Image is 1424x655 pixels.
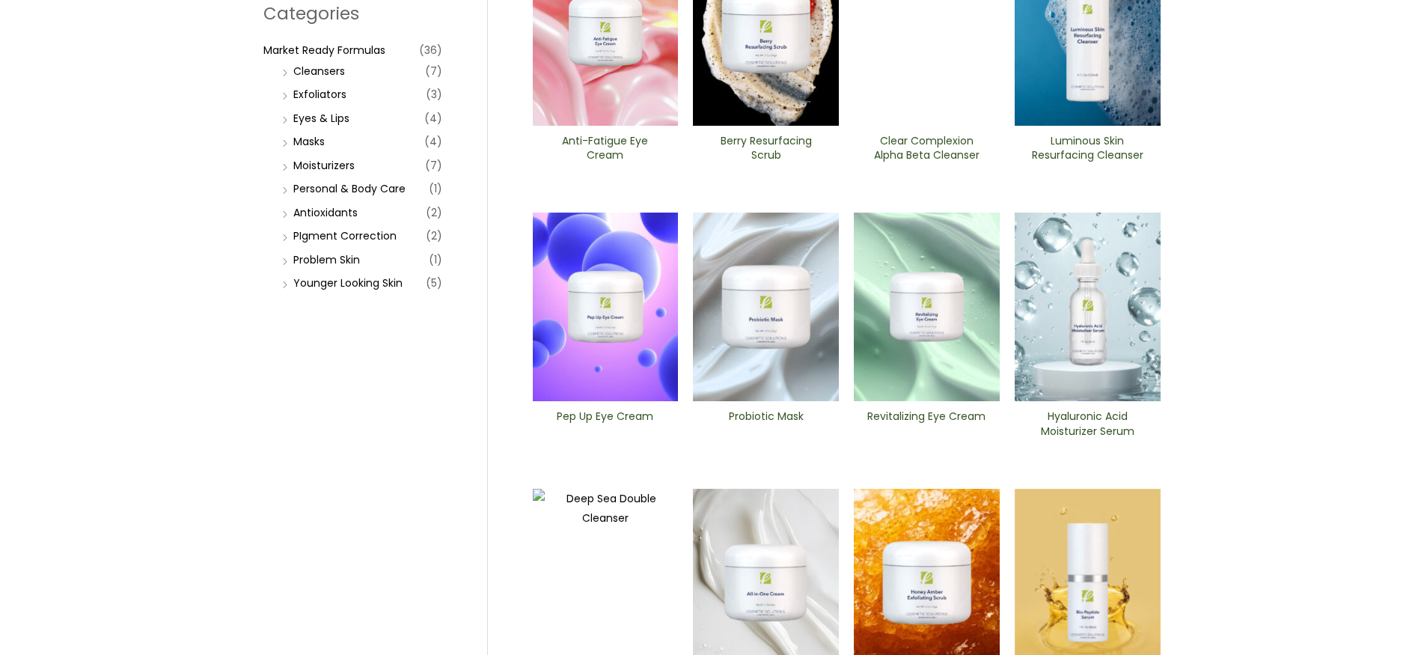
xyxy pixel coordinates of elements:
h2: Berry Resurfacing Scrub [706,134,826,162]
a: Moisturizers [293,158,355,173]
span: (3) [426,84,442,105]
a: Problem Skin [293,252,360,267]
h2: Hyaluronic Acid Moisturizer Serum [1027,409,1148,438]
img: Pep Up Eye Cream [533,213,679,401]
img: Probiotic Mask [693,213,839,401]
span: (36) [419,40,442,61]
h2: Anti-Fatigue Eye Cream [545,134,665,162]
h2: Luminous Skin Resurfacing ​Cleanser [1027,134,1148,162]
a: Masks [293,134,325,149]
a: Revitalizing ​Eye Cream [867,409,987,443]
a: Pep Up Eye Cream [545,409,665,443]
a: Luminous Skin Resurfacing ​Cleanser [1027,134,1148,168]
span: (1) [429,249,442,270]
span: (2) [426,225,442,246]
a: PIgment Correction [293,228,397,243]
a: Younger Looking Skin [293,275,403,290]
span: (5) [426,272,442,293]
a: Probiotic Mask [706,409,826,443]
a: Eyes & Lips [293,111,349,126]
a: Berry Resurfacing Scrub [706,134,826,168]
span: (1) [429,178,442,199]
a: Anti-Fatigue Eye Cream [545,134,665,168]
a: Clear Complexion Alpha Beta ​Cleanser [867,134,987,168]
span: (7) [425,61,442,82]
span: (7) [425,155,442,176]
a: Market Ready Formulas [263,43,385,58]
h2: Revitalizing ​Eye Cream [867,409,987,438]
span: (4) [424,131,442,152]
img: Revitalizing ​Eye Cream [854,213,1000,401]
h2: Pep Up Eye Cream [545,409,665,438]
a: Hyaluronic Acid Moisturizer Serum [1027,409,1148,443]
a: Antioxidants [293,205,358,220]
a: Exfoliators [293,87,346,102]
span: (2) [426,202,442,223]
a: Cleansers [293,64,345,79]
a: Personal & Body Care [293,181,406,196]
h2: Clear Complexion Alpha Beta ​Cleanser [867,134,987,162]
h2: Probiotic Mask [706,409,826,438]
span: (4) [424,108,442,129]
img: Hyaluronic moisturizer Serum [1015,213,1161,401]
